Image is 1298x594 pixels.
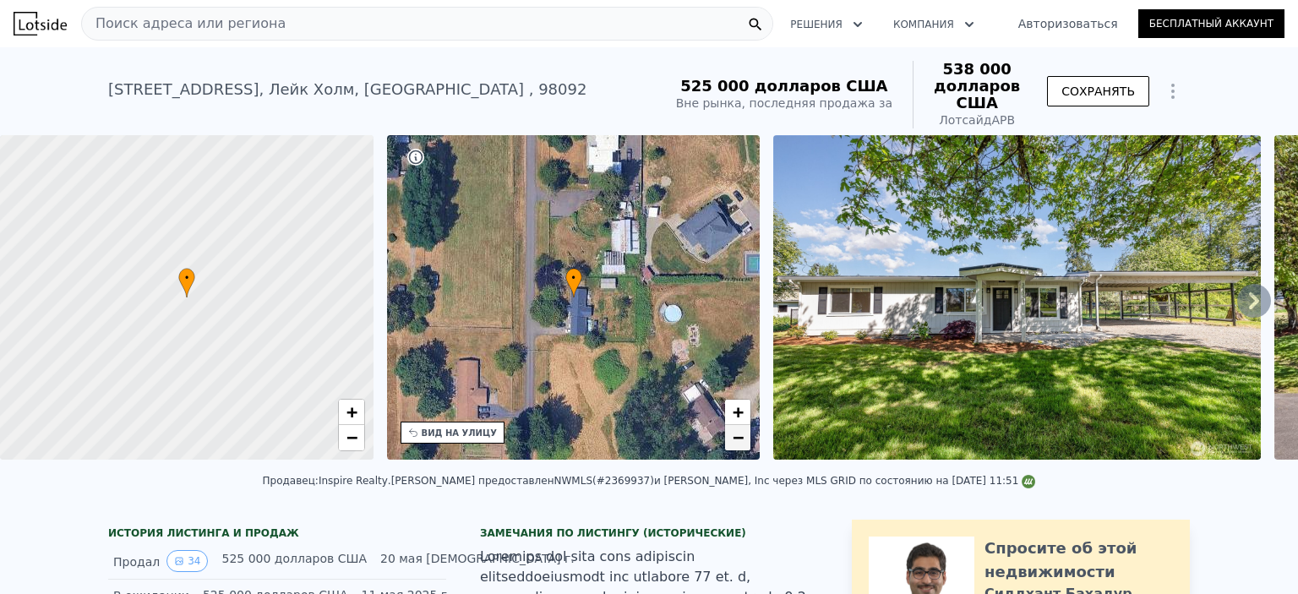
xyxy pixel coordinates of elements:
font: Замечания по листингу (исторические) [480,527,746,539]
a: Бесплатный аккаунт [1138,9,1284,38]
div: • [565,268,582,297]
font: 538 000 долларов США [934,60,1020,112]
font: АРВ [991,113,1015,127]
font: ВИД НА УЛИЦУ [422,428,497,438]
font: СОХРАНЯТЬ [1061,84,1135,98]
img: Лотсайд [14,12,67,35]
font: Вне рынка, последняя продажа за [676,96,892,110]
font: Бесплатный аккаунт [1149,18,1273,30]
font: Компания [893,19,954,30]
button: Компания [880,9,991,40]
font: 34 [188,555,200,567]
a: Уменьшить масштаб [725,425,750,450]
font: 20 мая [DEMOGRAPHIC_DATA] г. [380,552,575,565]
font: Решения [790,19,843,30]
font: NWMLS [554,475,593,487]
a: Уменьшить масштаб [339,425,364,450]
font: [PERSON_NAME] предоставлен [391,475,554,487]
font: 525 000 долларов США [221,552,367,565]
font: Продавец: [263,475,319,487]
font: + [733,401,744,422]
font: , 98092 [529,80,587,98]
font: и [PERSON_NAME], Inc через MLS GRID по состоянию на [DATE] 11:51 [654,475,1019,487]
font: Лейк Холм [269,80,354,98]
a: Увеличить масштаб [725,400,750,425]
font: , [259,80,264,98]
font: . [388,475,391,487]
font: , [354,80,359,98]
font: • [185,272,188,284]
font: + [346,401,357,422]
font: Поиск адреса или региона [95,15,286,31]
font: • [571,272,575,284]
img: Логотип NWMLS [1022,475,1035,488]
font: Inspire Realty [319,475,388,487]
button: Показать параметры [1156,74,1190,108]
font: [GEOGRAPHIC_DATA] [364,80,524,98]
font: Авторизоваться [1018,17,1118,30]
font: Лотсайд [939,113,991,127]
button: Просмотреть исторические данные [166,550,208,572]
font: [STREET_ADDRESS] [108,80,259,98]
img: Продажа: 115258990 Посылка: 98233962 [773,135,1260,460]
font: Спросите об этой недвижимости [984,539,1137,580]
button: СОХРАНЯТЬ [1047,76,1149,106]
a: Авторизоваться [998,15,1138,32]
div: • [178,268,195,297]
font: − [346,427,357,448]
font: ИСТОРИЯ ЛИСТИНГА И ПРОДАЖ [108,527,299,539]
a: Увеличить масштаб [339,400,364,425]
font: − [733,427,744,448]
button: Решения [777,9,880,40]
font: (#2369937) [592,475,654,487]
font: Продал [113,555,160,569]
font: 525 000 долларов США [680,77,887,95]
